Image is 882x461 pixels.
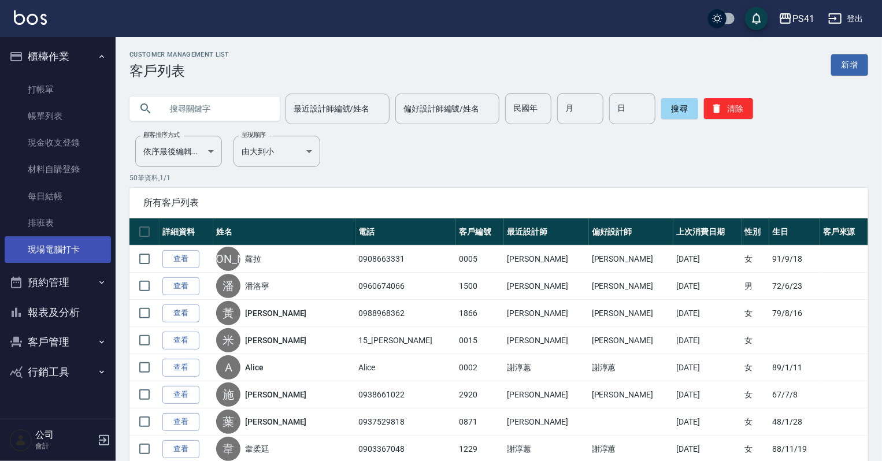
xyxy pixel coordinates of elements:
img: Person [9,429,32,452]
td: 謝淳蕙 [589,354,674,381]
td: [DATE] [673,381,742,408]
td: 0988968362 [355,300,456,327]
td: [DATE] [673,273,742,300]
td: [DATE] [673,354,742,381]
td: [PERSON_NAME] [504,381,589,408]
td: 0960674066 [355,273,456,300]
a: 查看 [162,250,199,268]
button: 登出 [824,8,868,29]
div: 潘 [216,274,240,298]
button: 客戶管理 [5,327,111,357]
p: 會計 [35,441,94,451]
td: [DATE] [673,327,742,354]
a: 蘿拉 [245,253,261,265]
a: 排班表 [5,210,111,236]
td: 0937529818 [355,408,456,436]
h3: 客戶列表 [129,63,229,79]
a: 材料自購登錄 [5,156,111,183]
td: 89/1/11 [769,354,820,381]
button: 搜尋 [661,98,698,119]
td: 謝淳蕙 [504,354,589,381]
td: 0005 [456,246,504,273]
span: 所有客戶列表 [143,197,854,209]
td: 2920 [456,381,504,408]
p: 50 筆資料, 1 / 1 [129,173,868,183]
th: 姓名 [213,218,355,246]
button: PS41 [774,7,819,31]
label: 顧客排序方式 [143,131,180,139]
input: 搜尋關鍵字 [162,93,270,124]
div: 米 [216,328,240,352]
td: 男 [742,273,770,300]
div: 依序最後編輯時間 [135,136,222,167]
td: 79/8/16 [769,300,820,327]
td: Alice [355,354,456,381]
td: 女 [742,327,770,354]
td: 0002 [456,354,504,381]
td: 1866 [456,300,504,327]
td: 女 [742,246,770,273]
a: [PERSON_NAME] [245,416,306,427]
a: 查看 [162,440,199,458]
td: [PERSON_NAME] [504,300,589,327]
a: 查看 [162,277,199,295]
td: 1500 [456,273,504,300]
div: 韋 [216,437,240,461]
div: 葉 [216,410,240,434]
td: 91/9/18 [769,246,820,273]
a: 現場電腦打卡 [5,236,111,263]
div: 施 [216,382,240,407]
th: 電話 [355,218,456,246]
th: 偏好設計師 [589,218,674,246]
button: 報表及分析 [5,298,111,328]
th: 性別 [742,218,770,246]
img: Logo [14,10,47,25]
a: 查看 [162,359,199,377]
a: Alice [245,362,264,373]
td: 女 [742,354,770,381]
td: [PERSON_NAME] [504,408,589,436]
div: 黃 [216,301,240,325]
a: [PERSON_NAME] [245,389,306,400]
td: [DATE] [673,300,742,327]
a: 查看 [162,386,199,404]
td: [PERSON_NAME] [589,381,674,408]
div: [PERSON_NAME] [216,247,240,271]
a: 現金收支登錄 [5,129,111,156]
a: 每日結帳 [5,183,111,210]
td: [PERSON_NAME] [589,327,674,354]
td: 0938661022 [355,381,456,408]
button: save [745,7,768,30]
h2: Customer Management List [129,51,229,58]
a: 查看 [162,304,199,322]
td: 48/1/28 [769,408,820,436]
a: [PERSON_NAME] [245,307,306,319]
td: [PERSON_NAME] [504,327,589,354]
th: 最近設計師 [504,218,589,246]
td: [PERSON_NAME] [504,246,589,273]
button: 預約管理 [5,267,111,298]
a: 韋柔廷 [245,443,269,455]
td: [DATE] [673,246,742,273]
th: 客戶來源 [820,218,868,246]
div: 由大到小 [234,136,320,167]
h5: 公司 [35,429,94,441]
a: 帳單列表 [5,103,111,129]
td: 72/6/23 [769,273,820,300]
td: 女 [742,381,770,408]
th: 客戶編號 [456,218,504,246]
td: [PERSON_NAME] [589,273,674,300]
button: 櫃檯作業 [5,42,111,72]
td: 67/7/8 [769,381,820,408]
button: 行銷工具 [5,357,111,387]
td: 0871 [456,408,504,436]
th: 詳細資料 [160,218,213,246]
td: 女 [742,408,770,436]
td: 0908663331 [355,246,456,273]
a: 查看 [162,332,199,350]
a: 打帳單 [5,76,111,103]
div: PS41 [792,12,814,26]
td: 女 [742,300,770,327]
button: 清除 [704,98,753,119]
th: 上次消費日期 [673,218,742,246]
